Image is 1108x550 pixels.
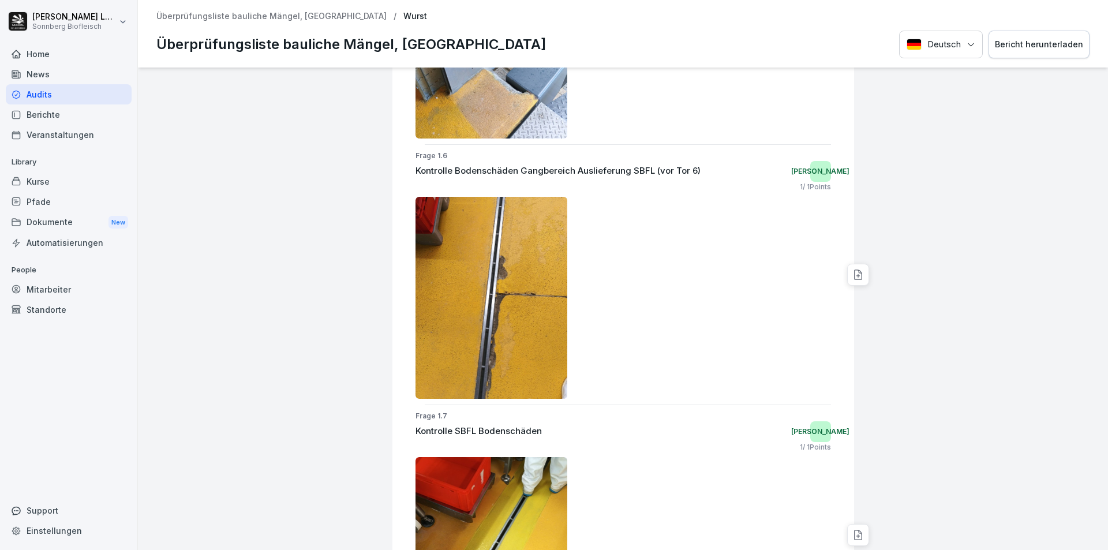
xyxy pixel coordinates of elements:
p: Sonnberg Biofleisch [32,23,117,31]
p: Frage 1.7 [415,411,831,421]
p: Frage 1.6 [415,151,831,161]
p: Deutsch [927,38,961,51]
p: Überprüfungsliste bauliche Mängel, [GEOGRAPHIC_DATA] [156,34,546,55]
a: Mitarbeiter [6,279,132,300]
div: [PERSON_NAME] [810,421,831,442]
a: Berichte [6,104,132,125]
img: Deutsch [907,39,922,50]
p: 1 / 1 Points [800,182,831,192]
p: Kontrolle SBFL Bodenschäden [415,425,542,438]
div: Bericht herunterladen [995,38,1083,51]
p: Wurst [403,12,427,21]
a: Einstellungen [6,521,132,541]
a: Veranstaltungen [6,125,132,145]
div: [PERSON_NAME] [810,161,831,182]
a: Automatisierungen [6,233,132,253]
a: News [6,64,132,84]
p: Kontrolle Bodenschäden Gangbereich Auslieferung SBFL (vor Tor 6) [415,164,701,178]
a: Überprüfungsliste bauliche Mängel, [GEOGRAPHIC_DATA] [156,12,387,21]
a: DokumenteNew [6,212,132,233]
a: Pfade [6,192,132,212]
img: rcpzgjt22rx44sf898ip1vsc.png [415,197,568,399]
a: Home [6,44,132,64]
button: Language [899,31,983,59]
a: Standorte [6,300,132,320]
button: Bericht herunterladen [989,31,1090,59]
p: / [394,12,396,21]
p: Library [6,153,132,171]
div: Dokumente [6,212,132,233]
p: 1 / 1 Points [800,442,831,452]
a: Audits [6,84,132,104]
p: [PERSON_NAME] Lumetsberger [32,12,117,22]
div: Support [6,500,132,521]
div: New [108,216,128,229]
p: People [6,261,132,279]
a: Kurse [6,171,132,192]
